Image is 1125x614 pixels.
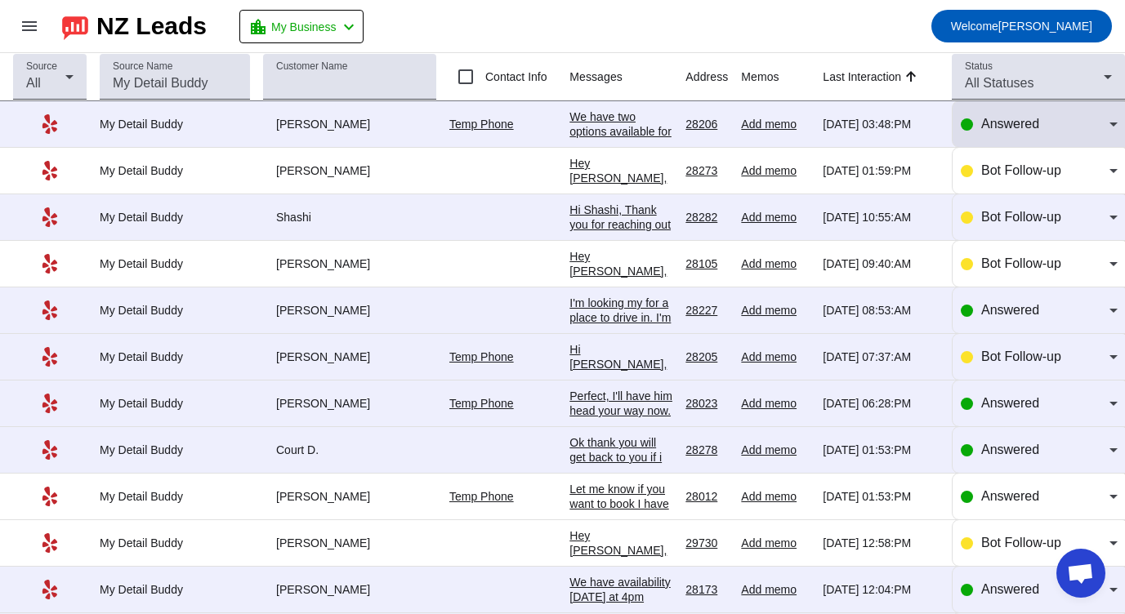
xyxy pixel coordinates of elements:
div: 28205 [685,349,728,364]
div: Last Interaction [823,69,901,85]
mat-icon: Yelp [40,347,60,367]
div: My Detail Buddy [100,396,250,411]
div: Ok thank you will get back to you if i can't find someone sooner [569,435,672,494]
img: logo [62,12,88,40]
span: All [26,76,41,90]
span: Answered [981,303,1039,317]
div: 28278 [685,443,728,457]
mat-icon: Yelp [40,394,60,413]
div: My Detail Buddy [100,536,250,550]
a: Temp Phone [449,490,514,503]
span: Answered [981,396,1039,410]
div: NZ Leads [96,15,207,38]
a: Temp Phone [449,118,514,131]
div: My Detail Buddy [100,349,250,364]
div: Add memo [741,210,810,225]
div: Court D. [263,443,436,457]
mat-icon: Yelp [40,161,60,180]
input: My Detail Buddy [113,73,237,93]
div: [PERSON_NAME] [263,303,436,318]
span: My Business [271,16,336,38]
button: My Business [239,10,364,43]
div: My Detail Buddy [100,117,250,131]
mat-icon: Yelp [40,114,60,134]
th: Address [685,53,741,101]
div: Add memo [741,489,810,504]
div: [PERSON_NAME] [263,582,436,597]
div: Add memo [741,256,810,271]
span: Answered [981,582,1039,596]
a: Temp Phone [449,350,514,363]
label: Contact Info [482,69,547,85]
div: 28227 [685,303,728,318]
div: Add memo [741,443,810,457]
mat-label: Customer Name [276,61,347,72]
div: [PERSON_NAME] [263,396,436,411]
mat-icon: chevron_left [339,17,359,37]
div: My Detail Buddy [100,582,250,597]
span: Answered [981,443,1039,456]
a: Temp Phone [449,397,514,410]
span: Welcome [951,20,998,33]
div: My Detail Buddy [100,163,250,178]
div: 28105 [685,256,728,271]
div: I'm looking my for a place to drive in. I'm from out of town. 2024 toyota highlander [569,296,672,369]
div: Add memo [741,536,810,550]
mat-icon: menu [20,16,39,36]
span: Answered [981,117,1039,131]
div: My Detail Buddy [100,210,250,225]
div: [PERSON_NAME] [263,163,436,178]
div: [DATE] 01:53:PM [823,489,939,504]
div: [PERSON_NAME] [263,117,436,131]
span: All Statuses [965,76,1033,90]
span: Bot Follow-up [981,349,1061,363]
div: We have two options available for you: * Express Detail - $139 Quick inside and out refresh. Incl... [569,109,672,492]
span: Bot Follow-up [981,163,1061,177]
div: [DATE] 12:58:PM [823,536,939,550]
div: My Detail Buddy [100,489,250,504]
div: [PERSON_NAME] [263,256,436,271]
div: Hi Shashi, Thank you for reaching out to My Detail [PERSON_NAME]. In order to provide an accurate... [569,202,672,541]
div: 28012 [685,489,728,504]
div: Add memo [741,163,810,178]
span: Answered [981,489,1039,503]
div: My Detail Buddy [100,443,250,457]
div: [DATE] 01:59:PM [823,163,939,178]
div: Add memo [741,396,810,411]
mat-label: Source Name [113,61,172,72]
div: 28023 [685,396,728,411]
div: Add memo [741,303,810,318]
div: [DATE] 12:04:PM [823,582,939,597]
div: Shashi [263,210,436,225]
div: [DATE] 03:48:PM [823,117,939,131]
mat-icon: Yelp [40,207,60,227]
th: Memos [741,53,823,101]
div: [PERSON_NAME] [263,536,436,550]
div: [PERSON_NAME] [263,349,436,364]
mat-icon: Yelp [40,440,60,460]
div: Perfect, I'll have him head your way now. He should arrive within the hour. [569,389,672,447]
div: [DATE] 09:40:AM [823,256,939,271]
mat-icon: Yelp [40,533,60,553]
div: Hey [PERSON_NAME], Just checking in to see if you're still interested in booking your car detaili... [569,156,672,597]
div: 28273 [685,163,728,178]
button: Welcome[PERSON_NAME] [931,10,1112,42]
div: Add memo [741,582,810,597]
span: Bot Follow-up [981,210,1061,224]
div: 28173 [685,582,728,597]
span: [PERSON_NAME] [951,15,1092,38]
div: 28206 [685,117,728,131]
div: Let me know if you want to book I have [DATE] open. [569,482,672,526]
div: [DATE] 08:53:AM [823,303,939,318]
mat-icon: location_city [248,17,268,37]
div: My Detail Buddy [100,256,250,271]
mat-icon: Yelp [40,487,60,506]
div: [DATE] 07:37:AM [823,349,939,364]
span: Bot Follow-up [981,256,1061,270]
mat-icon: Yelp [40,580,60,599]
div: [DATE] 01:53:PM [823,443,939,457]
th: Messages [569,53,685,101]
div: Add memo [741,117,810,131]
div: My Detail Buddy [100,303,250,318]
div: [DATE] 10:55:AM [823,210,939,225]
